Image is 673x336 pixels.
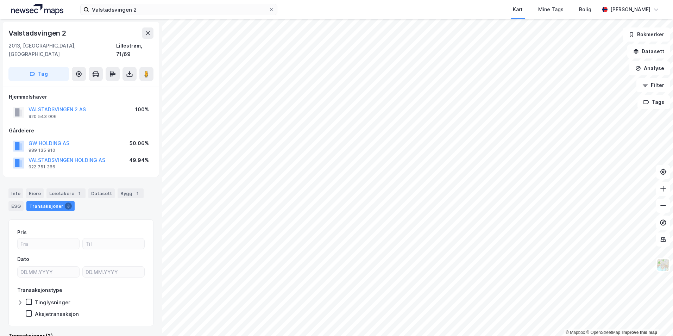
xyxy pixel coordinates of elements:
div: Lillestrøm, 71/69 [116,42,153,58]
div: Info [8,188,23,198]
div: Transaksjonstype [17,286,62,294]
button: Bokmerker [623,27,670,42]
div: Bygg [118,188,144,198]
img: logo.a4113a55bc3d86da70a041830d287a7e.svg [11,4,63,15]
a: OpenStreetMap [586,330,620,335]
div: 2013, [GEOGRAPHIC_DATA], [GEOGRAPHIC_DATA] [8,42,116,58]
div: Aksjetransaksjon [35,311,79,317]
div: Valstadsvingen 2 [8,27,68,39]
div: Mine Tags [538,5,564,14]
button: Tag [8,67,69,81]
div: Dato [17,255,29,263]
div: Pris [17,228,27,237]
iframe: Chat Widget [638,302,673,336]
div: 100% [135,105,149,114]
div: 920 543 006 [29,114,57,119]
div: 989 135 910 [29,148,55,153]
div: Datasett [88,188,115,198]
div: 1 [134,190,141,197]
div: Tinglysninger [35,299,70,306]
div: 1 [76,190,83,197]
input: DD.MM.YYYY [83,267,144,277]
a: Improve this map [622,330,657,335]
input: DD.MM.YYYY [18,267,79,277]
div: 49.94% [129,156,149,164]
div: 3 [65,203,72,210]
div: Kart [513,5,523,14]
div: Eiere [26,188,44,198]
div: Kontrollprogram for chat [638,302,673,336]
div: 922 751 366 [29,164,55,170]
div: [PERSON_NAME] [610,5,650,14]
div: ESG [8,201,24,211]
button: Filter [636,78,670,92]
div: 50.06% [130,139,149,148]
a: Mapbox [566,330,585,335]
input: Til [83,238,144,249]
div: Hjemmelshaver [9,93,153,101]
button: Datasett [627,44,670,58]
input: Søk på adresse, matrikkel, gårdeiere, leietakere eller personer [89,4,269,15]
img: Z [656,258,670,272]
button: Tags [637,95,670,109]
input: Fra [18,238,79,249]
div: Gårdeiere [9,126,153,135]
div: Leietakere [46,188,86,198]
div: Transaksjoner [26,201,75,211]
button: Analyse [629,61,670,75]
div: Bolig [579,5,591,14]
